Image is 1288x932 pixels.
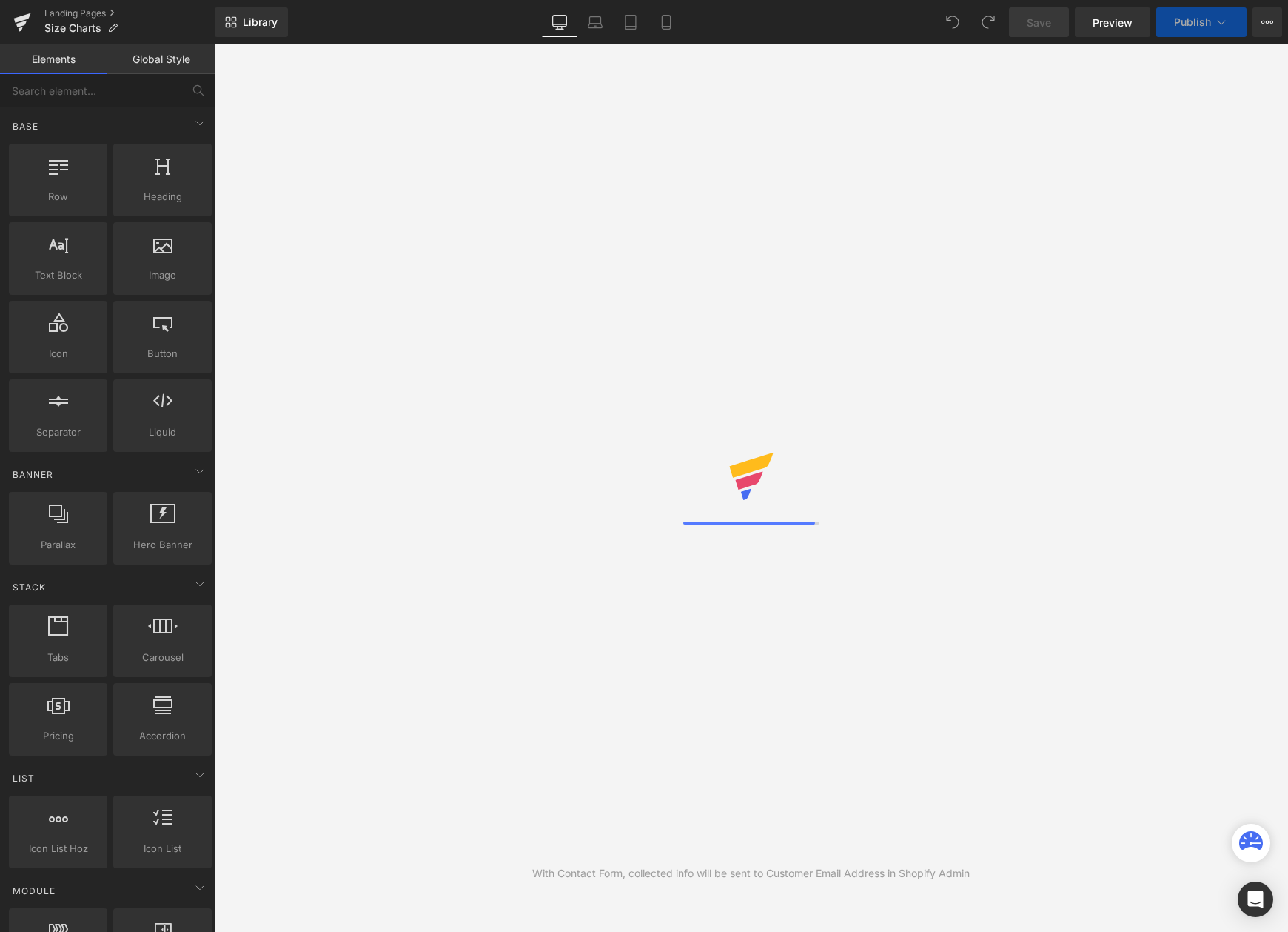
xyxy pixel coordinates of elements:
span: Module [11,884,57,898]
span: Carousel [118,650,207,665]
a: Preview [1075,7,1150,37]
span: Tabs [13,650,103,665]
button: More [1252,7,1282,37]
span: Accordion [118,728,207,744]
span: Icon List [118,841,207,856]
a: Laptop [577,7,613,37]
span: Button [118,346,207,362]
button: Undo [938,7,967,37]
a: New Library [215,7,288,37]
span: Banner [11,467,55,482]
button: Publish [1156,7,1247,37]
span: Preview [1093,15,1133,30]
div: Open Intercom Messenger [1238,882,1273,917]
div: With Contact Form, collected info will be sent to Customer Email Address in Shopify Admin [532,865,970,882]
span: Save [1027,15,1051,30]
button: Redo [973,7,1003,37]
span: Stack [11,580,47,594]
span: Publish [1174,16,1211,28]
span: Pricing [13,728,103,744]
a: Desktop [542,7,577,37]
a: Tablet [613,7,648,37]
span: Hero Banner [118,537,207,553]
span: Liquid [118,425,207,440]
span: Separator [13,425,103,440]
span: Parallax [13,537,103,553]
a: Global Style [107,44,215,74]
span: Base [11,119,40,133]
span: Library [243,16,278,29]
span: Row [13,189,103,204]
a: Landing Pages [44,7,215,19]
span: Image [118,267,207,283]
span: Size Charts [44,22,101,34]
span: Icon List Hoz [13,841,103,856]
a: Mobile [648,7,684,37]
span: Text Block [13,267,103,283]
span: Heading [118,189,207,204]
span: List [11,771,36,785]
span: Icon [13,346,103,362]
